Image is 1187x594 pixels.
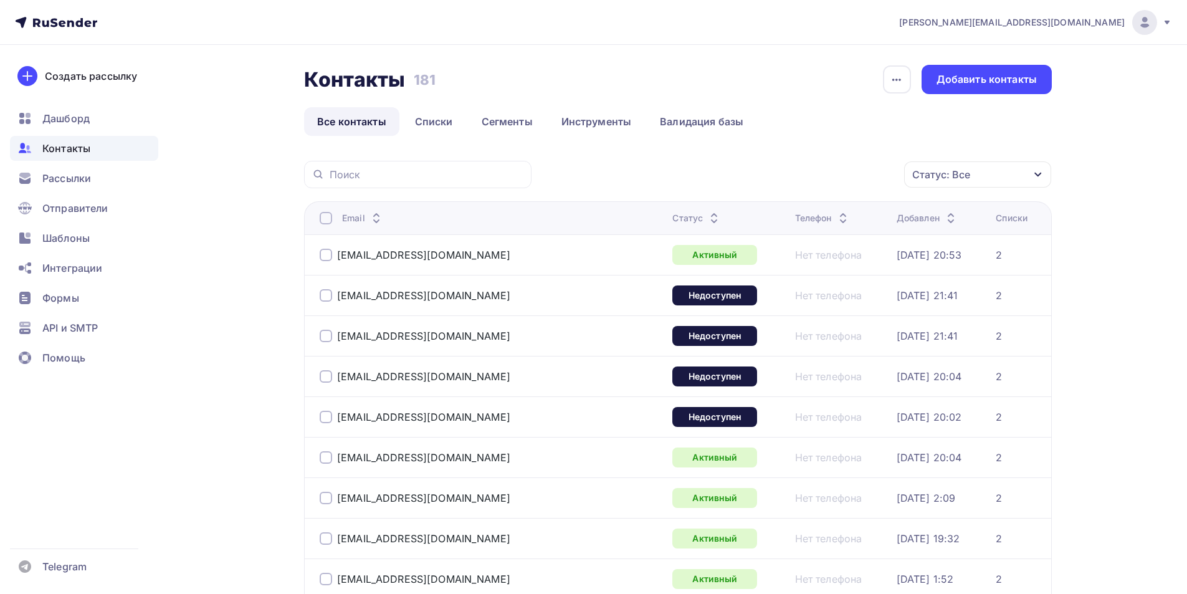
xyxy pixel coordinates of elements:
[996,370,1002,383] a: 2
[42,201,108,216] span: Отправители
[304,107,399,136] a: Все контакты
[795,249,862,261] a: Нет телефона
[42,290,79,305] span: Формы
[672,569,757,589] a: Активный
[996,212,1027,224] div: Списки
[42,231,90,246] span: Шаблоны
[795,411,862,423] a: Нет телефона
[42,350,85,365] span: Помощь
[672,488,757,508] a: Активный
[42,320,98,335] span: API и SMTP
[337,411,510,423] div: [EMAIL_ADDRESS][DOMAIN_NAME]
[414,71,436,89] h3: 181
[996,249,1002,261] a: 2
[672,326,757,346] a: Недоступен
[996,492,1002,504] a: 2
[897,212,958,224] div: Добавлен
[672,366,757,386] a: Недоступен
[10,285,158,310] a: Формы
[337,330,510,342] a: [EMAIL_ADDRESS][DOMAIN_NAME]
[897,492,956,504] a: [DATE] 2:09
[337,492,510,504] a: [EMAIL_ADDRESS][DOMAIN_NAME]
[795,532,862,545] div: Нет телефона
[996,451,1002,464] a: 2
[10,196,158,221] a: Отправители
[469,107,546,136] a: Сегменты
[337,370,510,383] div: [EMAIL_ADDRESS][DOMAIN_NAME]
[672,245,757,265] a: Активный
[42,111,90,126] span: Дашборд
[996,411,1002,423] div: 2
[10,226,158,251] a: Шаблоны
[996,330,1002,342] a: 2
[337,532,510,545] a: [EMAIL_ADDRESS][DOMAIN_NAME]
[996,532,1002,545] a: 2
[897,330,958,342] a: [DATE] 21:41
[337,289,510,302] div: [EMAIL_ADDRESS][DOMAIN_NAME]
[45,69,137,84] div: Создать рассылку
[795,330,862,342] div: Нет телефона
[42,261,102,275] span: Интеграции
[912,167,970,182] div: Статус: Все
[337,451,510,464] div: [EMAIL_ADDRESS][DOMAIN_NAME]
[647,107,756,136] a: Валидация базы
[672,448,757,467] a: Активный
[330,168,524,181] input: Поиск
[672,407,757,427] a: Недоступен
[548,107,645,136] a: Инструменты
[795,289,862,302] a: Нет телефона
[996,289,1002,302] div: 2
[795,451,862,464] a: Нет телефона
[10,136,158,161] a: Контакты
[996,573,1002,585] a: 2
[337,249,510,261] a: [EMAIL_ADDRESS][DOMAIN_NAME]
[795,212,851,224] div: Телефон
[402,107,466,136] a: Списки
[897,573,954,585] a: [DATE] 1:52
[42,141,90,156] span: Контакты
[795,370,862,383] a: Нет телефона
[897,370,962,383] a: [DATE] 20:04
[897,532,960,545] a: [DATE] 19:32
[899,10,1172,35] a: [PERSON_NAME][EMAIL_ADDRESS][DOMAIN_NAME]
[795,492,862,504] a: Нет телефона
[672,285,757,305] a: Недоступен
[897,451,962,464] div: [DATE] 20:04
[897,411,962,423] a: [DATE] 20:02
[672,212,722,224] div: Статус
[10,106,158,131] a: Дашборд
[903,161,1052,188] button: Статус: Все
[897,249,962,261] div: [DATE] 20:53
[672,529,757,548] a: Активный
[337,573,510,585] div: [EMAIL_ADDRESS][DOMAIN_NAME]
[795,573,862,585] a: Нет телефона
